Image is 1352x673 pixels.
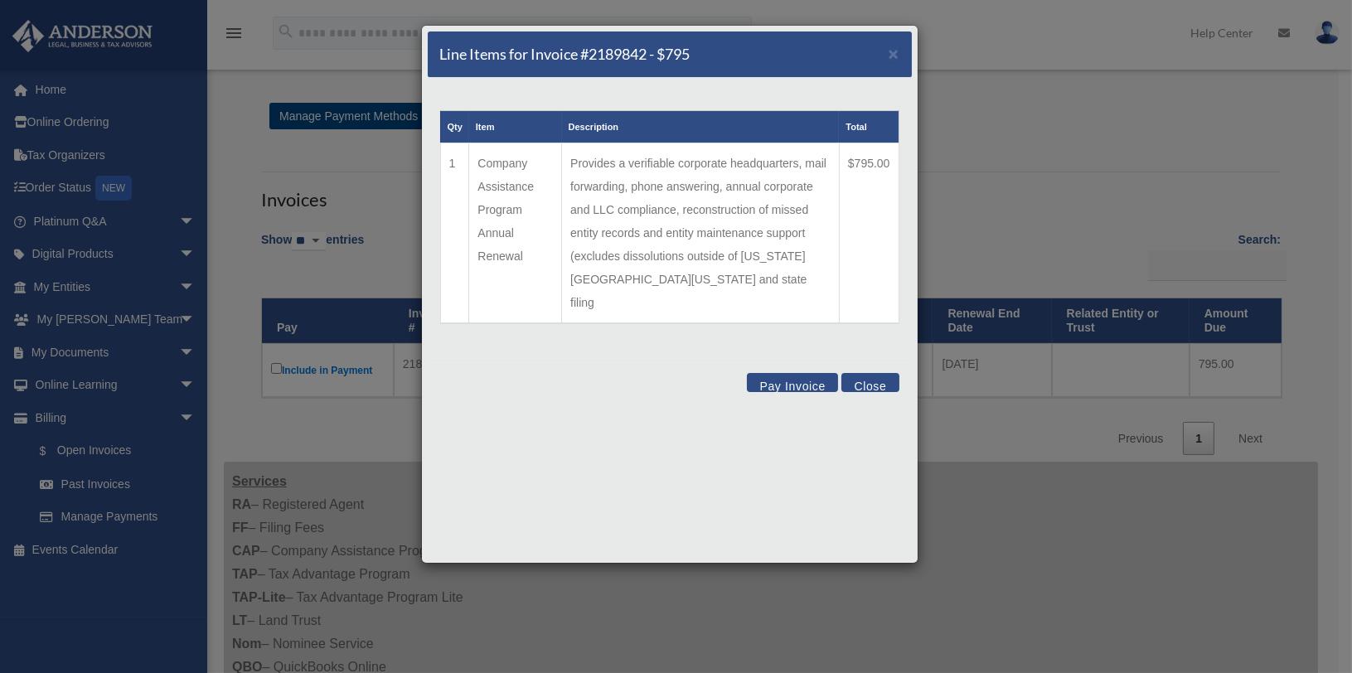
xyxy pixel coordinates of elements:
[889,44,899,63] span: ×
[440,111,469,143] th: Qty
[889,45,899,62] button: Close
[469,143,562,324] td: Company Assistance Program Annual Renewal
[440,143,469,324] td: 1
[839,143,899,324] td: $795.00
[747,373,838,392] button: Pay Invoice
[839,111,899,143] th: Total
[562,111,840,143] th: Description
[469,111,562,143] th: Item
[440,44,691,65] h5: Line Items for Invoice #2189842 - $795
[841,373,899,392] button: Close
[562,143,840,324] td: Provides a verifiable corporate headquarters, mail forwarding, phone answering, annual corporate ...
